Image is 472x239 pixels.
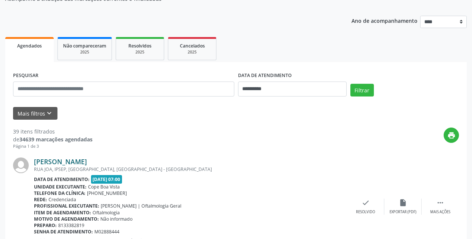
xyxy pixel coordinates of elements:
[87,190,127,196] span: [PHONE_NUMBER]
[350,84,374,96] button: Filtrar
[362,199,370,207] i: check
[174,49,211,55] div: 2025
[121,49,159,55] div: 2025
[100,216,132,222] span: Não informado
[13,107,57,120] button: Mais filtroskeyboard_arrow_down
[45,109,53,117] i: keyboard_arrow_down
[436,199,444,207] i: 
[447,131,456,140] i: print
[13,70,38,82] label: PESQUISAR
[444,128,459,143] button: print
[19,136,93,143] strong: 34639 marcações agendadas
[13,143,93,150] div: Página 1 de 3
[390,209,416,215] div: Exportar (PDF)
[34,209,91,216] b: Item de agendamento:
[128,43,151,49] span: Resolvidos
[34,157,87,166] a: [PERSON_NAME]
[399,199,407,207] i: insert_drive_file
[101,203,181,209] span: [PERSON_NAME] | Oftalmologia Geral
[13,135,93,143] div: de
[93,209,120,216] span: Oftalmologia
[34,190,85,196] b: Telefone da clínica:
[34,166,347,172] div: RUA JOA, IPSEP, [GEOGRAPHIC_DATA], [GEOGRAPHIC_DATA] - [GEOGRAPHIC_DATA]
[34,222,57,229] b: Preparo:
[91,175,122,184] span: [DATE] 07:00
[34,203,99,209] b: Profissional executante:
[34,196,47,203] b: Rede:
[34,229,93,235] b: Senha de atendimento:
[63,49,106,55] div: 2025
[351,16,418,25] p: Ano de acompanhamento
[180,43,205,49] span: Cancelados
[88,184,120,190] span: Cope Boa Vista
[34,176,90,183] b: Data de atendimento:
[13,157,29,173] img: img
[238,70,292,82] label: DATA DE ATENDIMENTO
[356,209,375,215] div: Resolvido
[58,222,84,229] span: 8133382819
[34,184,87,190] b: Unidade executante:
[49,196,76,203] span: Credenciada
[17,43,42,49] span: Agendados
[34,216,99,222] b: Motivo de agendamento:
[430,209,450,215] div: Mais ações
[13,128,93,135] div: 39 itens filtrados
[63,43,106,49] span: Não compareceram
[94,229,119,235] span: M02888444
